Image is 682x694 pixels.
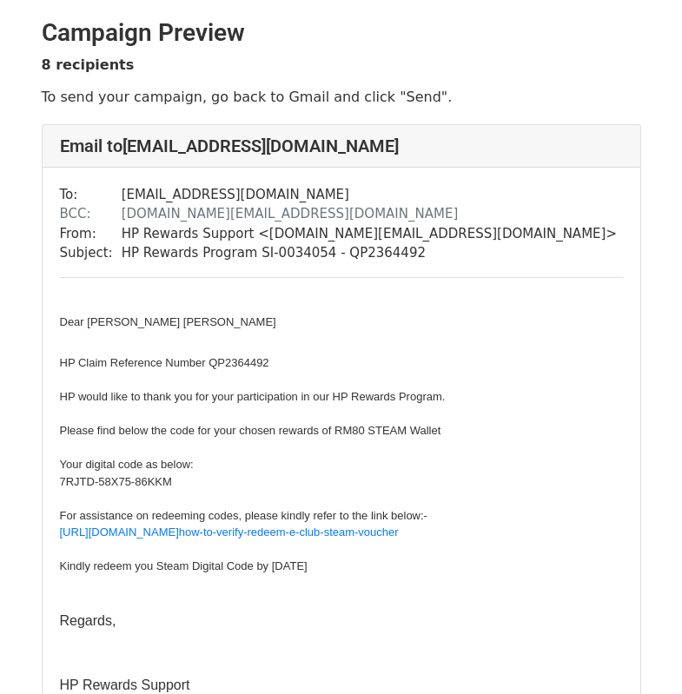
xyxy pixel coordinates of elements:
td: BCC: [60,204,122,224]
span: HP Rewards Support [60,677,190,692]
a: [URL][DOMAIN_NAME]how-to-verify-redeem-e-club-steam-voucher [60,525,399,539]
p: To send your campaign, go back to Gmail and click "Send". [42,88,641,106]
div: Please find below the code for your chosen rewards of RM80 STEAM Wallet Your digital code as below: [60,406,623,473]
td: [EMAIL_ADDRESS][DOMAIN_NAME] [122,185,617,205]
td: HP Rewards Support < [DOMAIN_NAME][EMAIL_ADDRESS][DOMAIN_NAME] > [122,224,617,244]
td: Subject: [60,243,122,263]
div: Kindly redeem you Steam Digital Code by [DATE] [60,558,623,575]
td: [DOMAIN_NAME][EMAIL_ADDRESS][DOMAIN_NAME] [122,204,617,224]
span: Dear [PERSON_NAME] [PERSON_NAME] [60,315,276,328]
td: From: [60,224,122,244]
strong: 8 recipients [42,56,135,73]
div: For assistance on redeeming codes, please kindly refer to the link below:- [60,507,623,525]
td: To: [60,185,122,205]
div: HP Claim Reference Number QP2364492 HP would like to thank you for your participation in our HP R... [60,338,623,575]
h2: Campaign Preview [42,18,641,48]
div: 7RJTD-58X75-86KKM [60,473,623,491]
h4: Email to [EMAIL_ADDRESS][DOMAIN_NAME] [60,135,623,156]
td: HP Rewards Program SI-0034054 - QP2364492 [122,243,617,263]
font: Regards, [60,613,116,628]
